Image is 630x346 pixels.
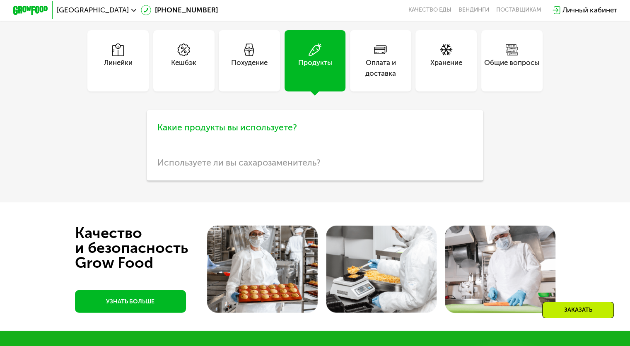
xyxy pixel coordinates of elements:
div: Общие вопросы [484,58,539,79]
div: Качество и безопасность Grow Food [75,226,219,270]
div: Похудение [231,58,268,79]
div: Заказать [542,302,614,318]
a: Вендинги [459,7,489,14]
span: [GEOGRAPHIC_DATA] [57,7,129,14]
span: Используете ли вы сахарозаменитель? [157,157,321,168]
div: Кешбэк [171,58,196,79]
a: УЗНАТЬ БОЛЬШЕ [75,290,186,313]
div: Продукты [298,58,332,79]
div: Личный кабинет [562,5,617,15]
div: Оплата и доставка [350,58,411,79]
a: [PHONE_NUMBER] [141,5,218,15]
a: Качество еды [408,7,451,14]
div: Линейки [104,58,133,79]
div: Хранение [430,58,462,79]
span: Какие продукты вы используете? [157,122,297,132]
div: поставщикам [496,7,541,14]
